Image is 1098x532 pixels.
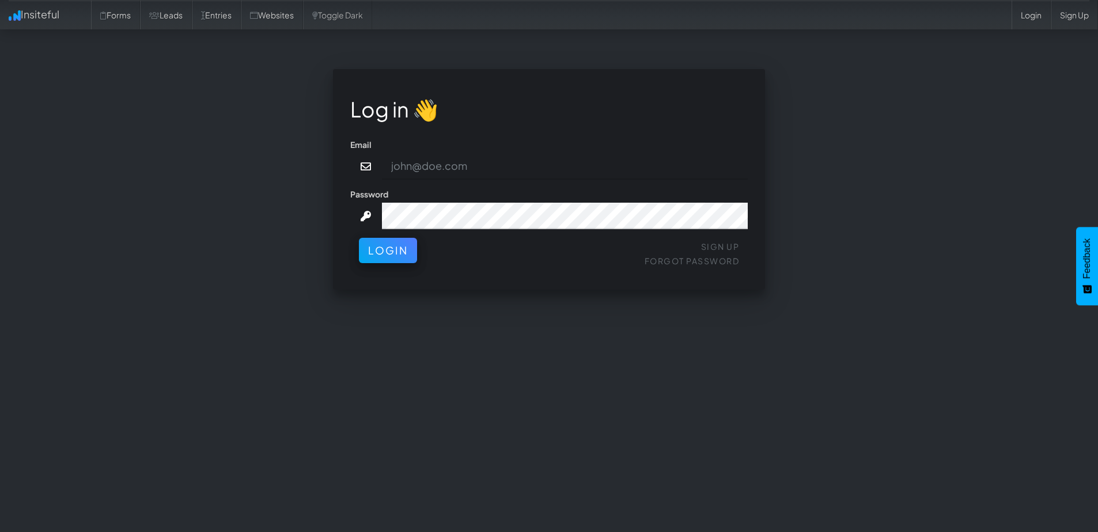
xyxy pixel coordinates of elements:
[350,139,372,150] label: Email
[645,256,740,266] a: Forgot Password
[9,10,21,21] img: icon.png
[701,241,740,252] a: Sign Up
[140,1,192,29] a: Leads
[1082,238,1092,279] span: Feedback
[350,188,388,200] label: Password
[91,1,140,29] a: Forms
[382,153,748,180] input: john@doe.com
[350,98,748,121] h1: Log in 👋
[1051,1,1098,29] a: Sign Up
[1076,227,1098,305] button: Feedback - Show survey
[241,1,303,29] a: Websites
[303,1,372,29] a: Toggle Dark
[192,1,241,29] a: Entries
[359,238,417,263] button: Login
[1012,1,1051,29] a: Login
